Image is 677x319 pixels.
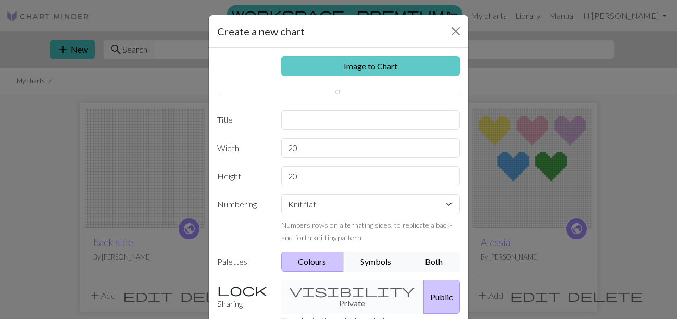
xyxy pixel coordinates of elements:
[447,23,464,40] button: Close
[281,252,344,272] button: Colours
[211,110,275,130] label: Title
[281,56,460,76] a: Image to Chart
[423,280,460,314] button: Public
[211,166,275,186] label: Height
[217,23,305,39] h5: Create a new chart
[211,280,275,314] label: Sharing
[211,252,275,272] label: Palettes
[408,252,460,272] button: Both
[343,252,409,272] button: Symbols
[211,138,275,158] label: Width
[211,194,275,243] label: Numbering
[281,220,453,242] small: Numbers rows on alternating sides, to replicate a back-and-forth knitting pattern.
